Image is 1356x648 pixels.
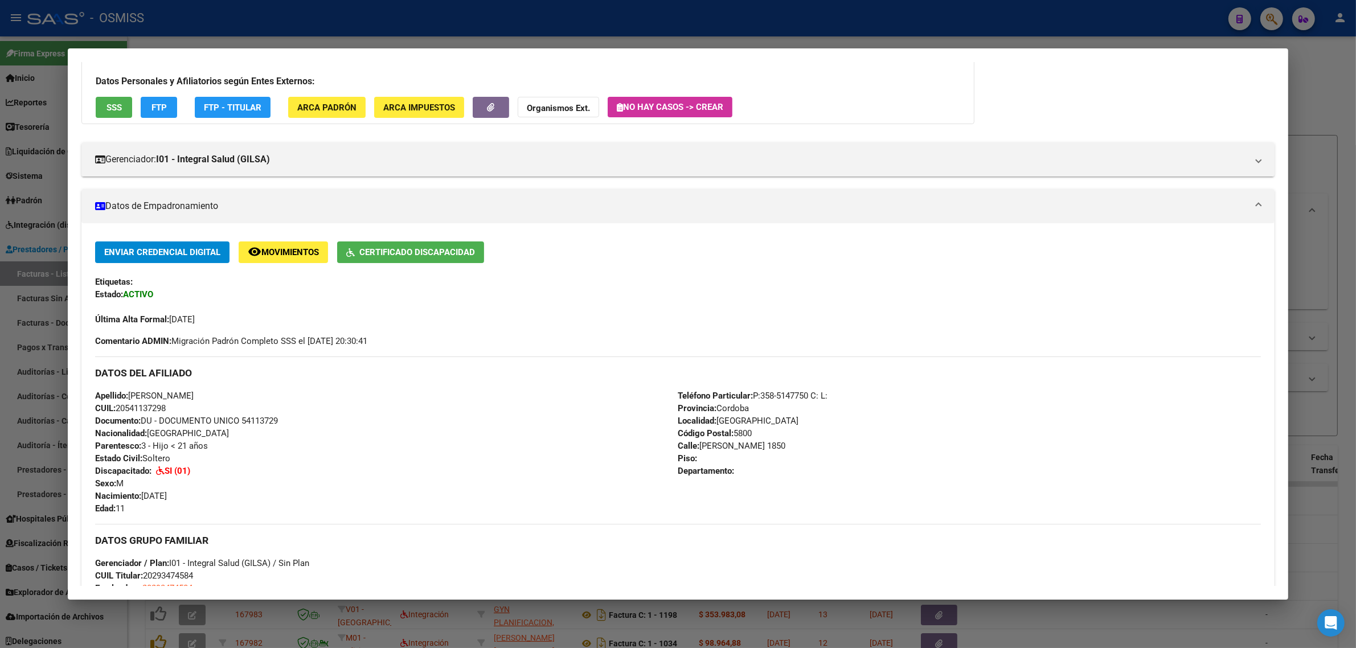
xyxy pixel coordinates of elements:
strong: ACTIVO [123,289,153,300]
button: Certificado Discapacidad [337,241,484,263]
strong: Edad: [95,503,116,514]
span: I01 - Integral Salud (GILSA) / Sin Plan [95,558,309,568]
span: Movimientos [261,248,319,258]
mat-expansion-panel-header: Gerenciador:I01 - Integral Salud (GILSA) [81,142,1275,177]
span: [DATE] [95,491,167,501]
strong: Última Alta Formal: [95,314,169,325]
span: DU - DOCUMENTO UNICO 54113729 [95,416,278,426]
strong: Nacimiento: [95,491,141,501]
mat-expansion-panel-header: Datos de Empadronamiento [81,189,1275,223]
strong: CUIL: [95,403,116,413]
span: [GEOGRAPHIC_DATA] [678,416,798,426]
button: Movimientos [239,241,328,263]
strong: Teléfono Particular: [678,391,753,401]
strong: Comentario ADMIN: [95,336,171,346]
strong: Piso: [678,453,697,464]
mat-panel-title: Datos de Empadronamiento [95,199,1247,213]
span: 20293474584 [142,583,192,593]
span: 11 [95,503,125,514]
strong: Empleador: [95,583,138,593]
button: No hay casos -> Crear [608,97,732,117]
mat-panel-title: Gerenciador: [95,153,1247,166]
h3: Datos Personales y Afiliatorios según Entes Externos: [96,75,960,88]
strong: Apellido: [95,391,128,401]
span: ARCA Padrón [297,102,357,113]
strong: SI (01) [165,466,190,476]
strong: CUIL Titular: [95,571,143,581]
strong: Documento: [95,416,141,426]
strong: Localidad: [678,416,716,426]
mat-icon: remove_red_eye [248,245,261,259]
button: Enviar Credencial Digital [95,241,230,263]
span: ARCA Impuestos [383,102,455,113]
strong: Parentesco: [95,441,141,451]
strong: Sexo: [95,478,116,489]
span: 5800 [678,428,752,438]
span: [PERSON_NAME] [95,391,194,401]
span: 20293474584 [95,571,193,581]
strong: Discapacitado: [95,466,151,476]
strong: Etiquetas: [95,277,133,287]
strong: Organismos Ext. [527,103,590,113]
span: Certificado Discapacidad [359,248,475,258]
h3: DATOS GRUPO FAMILIAR [95,534,1261,547]
button: Organismos Ext. [518,97,599,118]
div: Open Intercom Messenger [1317,609,1345,637]
span: Soltero [95,453,170,464]
button: FTP [141,97,177,118]
span: [DATE] [95,314,195,325]
strong: Estado Civil: [95,453,142,464]
strong: Calle: [678,441,699,451]
span: FTP - Titular [204,102,261,113]
h3: DATOS DEL AFILIADO [95,367,1261,379]
span: [PERSON_NAME] 1850 [678,441,785,451]
span: SSS [106,102,122,113]
span: Migración Padrón Completo SSS el [DATE] 20:30:41 [95,335,367,347]
span: 3 - Hijo < 21 años [95,441,208,451]
span: Cordoba [678,403,749,413]
strong: Gerenciador / Plan: [95,558,169,568]
strong: Provincia: [678,403,716,413]
button: ARCA Impuestos [374,97,464,118]
span: P:358-5147750 C: L: [678,391,827,401]
button: ARCA Padrón [288,97,366,118]
strong: Nacionalidad: [95,428,147,438]
strong: I01 - Integral Salud (GILSA) [156,153,270,166]
span: Enviar Credencial Digital [104,248,220,258]
span: 20541137298 [95,403,166,413]
strong: Código Postal: [678,428,734,438]
strong: Departamento: [678,466,734,476]
span: M [95,478,124,489]
button: SSS [96,97,132,118]
strong: Estado: [95,289,123,300]
span: [GEOGRAPHIC_DATA] [95,428,229,438]
span: FTP [151,102,167,113]
span: No hay casos -> Crear [617,102,723,112]
button: FTP - Titular [195,97,271,118]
